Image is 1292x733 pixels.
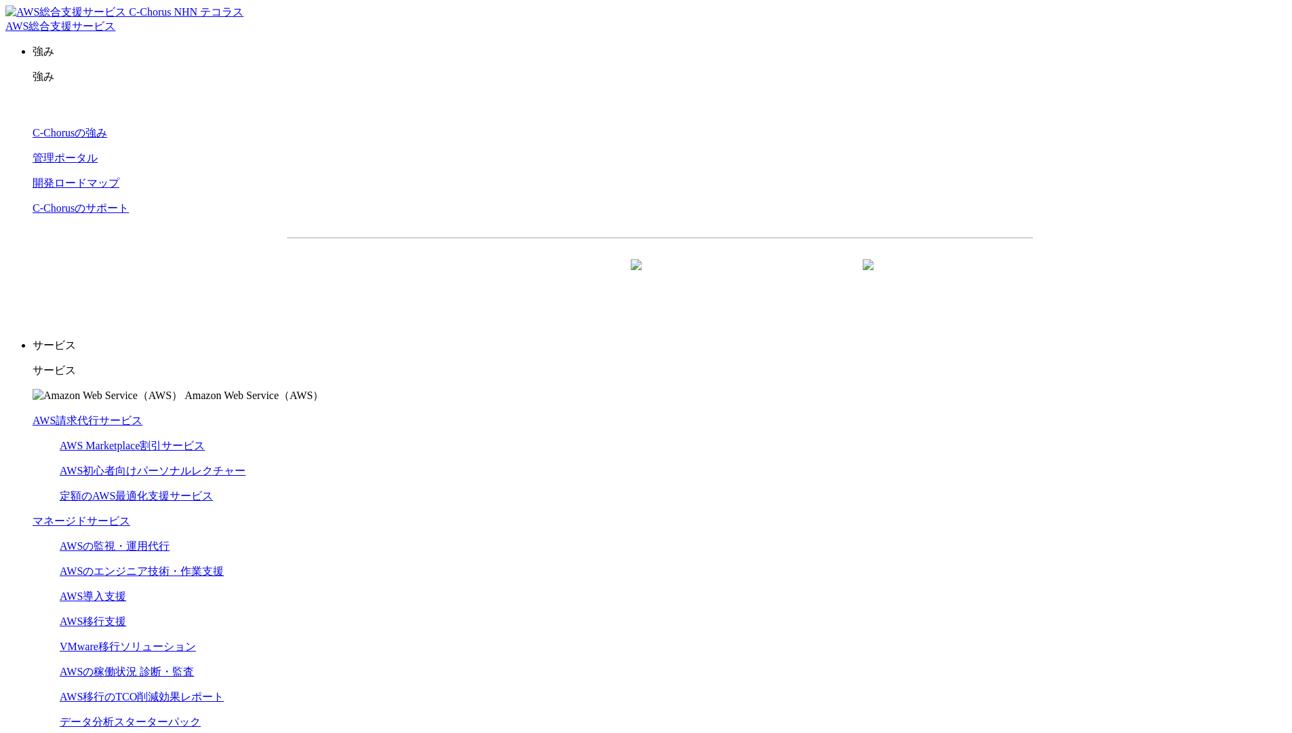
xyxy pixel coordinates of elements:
a: AWSの稼働状況 診断・監査 [60,666,194,677]
a: マネージドサービス [33,515,130,527]
a: AWS Marketplace割引サービス [60,440,205,451]
a: 資料を請求する [435,260,653,294]
img: 矢印 [631,259,642,295]
img: Amazon Web Service（AWS） [33,389,182,403]
p: 強み [33,70,1287,84]
a: AWS移行のTCO削減効果レポート [60,691,224,702]
img: AWS総合支援サービス C-Chorus [5,5,172,20]
p: サービス [33,339,1287,353]
a: AWS初心者向けパーソナルレクチャー [60,465,246,476]
a: 開発ロードマップ [33,177,119,189]
a: AWS導入支援 [60,590,126,602]
a: AWSの監視・運用代行 [60,540,170,552]
a: AWS請求代行サービス [33,415,142,426]
img: 矢印 [863,259,874,295]
a: 定額のAWS最適化支援サービス [60,490,213,502]
a: C-Chorusの強み [33,127,107,138]
a: データ分析スターターパック [60,716,201,728]
a: C-Chorusのサポート [33,202,129,214]
a: VMware移行ソリューション [60,641,196,652]
p: 強み [33,45,1287,59]
a: 管理ポータル [33,152,98,164]
a: AWSのエンジニア技術・作業支援 [60,565,224,577]
a: AWS移行支援 [60,616,126,627]
p: サービス [33,364,1287,378]
span: Amazon Web Service（AWS） [184,390,324,401]
a: AWS総合支援サービス C-Chorus NHN テコラスAWS総合支援サービス [5,6,243,32]
a: まずは相談する [667,260,885,294]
